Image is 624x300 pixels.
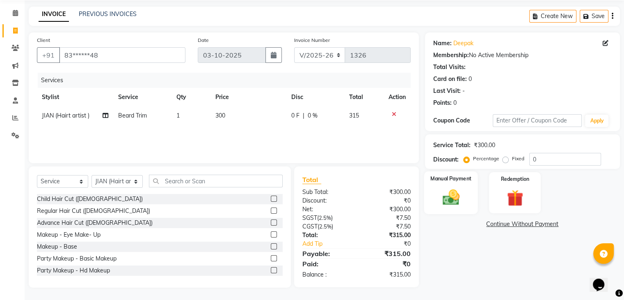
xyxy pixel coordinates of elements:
[529,10,576,23] button: Create New
[296,214,357,222] div: ( )
[433,99,452,107] div: Points:
[357,270,417,279] div: ₹315.00
[37,254,117,263] div: Party Makeup - Basic Makeup
[437,188,464,208] img: _cash.svg
[215,112,225,119] span: 300
[296,231,357,240] div: Total:
[296,205,357,214] div: Net:
[303,111,304,120] span: |
[59,47,185,63] input: Search by Name/Mobile/Email/Code
[433,63,466,72] div: Total Visits:
[296,259,357,269] div: Paid:
[37,231,101,239] div: Makeup - Eye Make- Up
[79,10,137,18] a: PREVIOUS INVOICES
[501,175,529,183] label: Redemption
[512,155,524,162] label: Fixed
[357,214,417,222] div: ₹7.50
[38,73,417,88] div: Services
[149,175,283,187] input: Search or Scan
[296,240,366,248] a: Add Tip
[113,88,171,106] th: Service
[473,155,499,162] label: Percentage
[302,214,317,222] span: SGST
[42,112,89,119] span: JIAN (Hairt artist )
[433,39,452,48] div: Name:
[39,7,69,22] a: INVOICE
[37,195,143,203] div: Child Hair Cut ([DEMOGRAPHIC_DATA])
[308,111,318,120] span: 0 %
[344,88,384,106] th: Total
[366,240,416,248] div: ₹0
[580,10,608,23] button: Save
[37,266,110,275] div: Party Makeup - Hd Makeup
[433,51,612,60] div: No Active Membership
[357,259,417,269] div: ₹0
[357,188,417,196] div: ₹300.00
[433,87,461,95] div: Last Visit:
[37,242,77,251] div: Makeup - Base
[433,75,467,83] div: Card on file:
[590,267,616,292] iframe: chat widget
[433,141,471,150] div: Service Total:
[286,88,344,106] th: Disc
[296,270,357,279] div: Balance :
[493,114,582,127] input: Enter Offer / Coupon Code
[296,249,357,258] div: Payable:
[433,51,469,60] div: Membership:
[357,249,417,258] div: ₹315.00
[357,205,417,214] div: ₹300.00
[433,116,493,125] div: Coupon Code
[462,87,465,95] div: -
[296,188,357,196] div: Sub Total:
[37,47,60,63] button: +91
[296,222,357,231] div: ( )
[474,141,495,150] div: ₹300.00
[357,231,417,240] div: ₹315.00
[585,115,608,127] button: Apply
[210,88,286,106] th: Price
[198,37,209,44] label: Date
[171,88,210,106] th: Qty
[296,196,357,205] div: Discount:
[291,111,299,120] span: 0 F
[427,220,618,228] a: Continue Without Payment
[302,223,318,230] span: CGST
[37,207,150,215] div: Regular Hair Cut ([DEMOGRAPHIC_DATA])
[37,37,50,44] label: Client
[453,99,457,107] div: 0
[176,112,180,119] span: 1
[430,175,471,182] label: Manual Payment
[502,188,528,208] img: _gift.svg
[118,112,147,119] span: Beard Trim
[37,219,153,227] div: Advance Hair Cut ([DEMOGRAPHIC_DATA])
[319,223,331,230] span: 2.5%
[302,175,321,184] span: Total
[37,88,113,106] th: Stylist
[294,37,330,44] label: Invoice Number
[319,215,331,221] span: 2.5%
[349,112,359,119] span: 315
[357,222,417,231] div: ₹7.50
[384,88,411,106] th: Action
[357,196,417,205] div: ₹0
[433,155,459,164] div: Discount:
[453,39,473,48] a: Deepak
[469,75,472,83] div: 0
